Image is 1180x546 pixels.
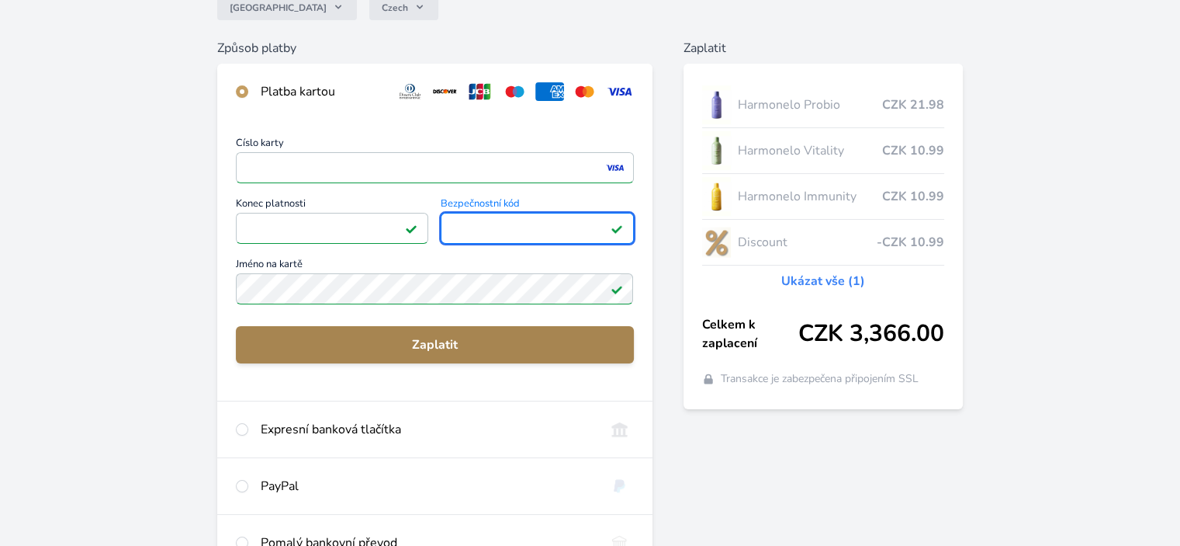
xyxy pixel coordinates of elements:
div: PayPal [261,477,592,496]
span: CZK 10.99 [882,141,944,160]
button: Zaplatit [236,326,633,363]
span: Konec platnosti [236,199,428,213]
span: -CZK 10.99 [877,233,944,252]
img: paypal.svg [605,477,634,496]
img: visa [604,161,625,175]
span: Bezpečnostní kód [441,199,633,213]
img: Platné pole [611,283,623,295]
a: Ukázat vše (1) [781,272,865,290]
img: CLEAN_PROBIO_se_stinem_x-lo.jpg [702,85,732,124]
iframe: Iframe pro datum vypršení platnosti [243,217,421,239]
img: onlineBanking_CZ.svg [605,420,634,439]
span: Jméno na kartě [236,259,633,273]
span: CZK 10.99 [882,187,944,206]
span: Zaplatit [248,336,621,354]
div: Expresní banková tlačítka [261,420,592,439]
input: Jméno na kartěPlatné pole [236,273,633,304]
span: CZK 3,366.00 [798,320,944,348]
span: CZK 21.98 [882,96,944,114]
img: amex.svg [535,82,564,101]
img: Platné pole [405,222,417,235]
span: [GEOGRAPHIC_DATA] [230,2,327,14]
h6: Způsob platby [217,39,652,57]
span: Celkem k zaplacení [702,315,798,353]
img: visa.svg [605,82,634,101]
img: Platné pole [611,222,623,235]
img: mc.svg [570,82,599,101]
span: Transakce je zabezpečena připojením SSL [721,371,919,387]
img: diners.svg [396,82,424,101]
span: Harmonelo Vitality [737,141,881,160]
iframe: Iframe pro bezpečnostní kód [448,217,626,239]
span: Czech [382,2,408,14]
img: maestro.svg [500,82,529,101]
img: jcb.svg [465,82,494,101]
img: IMMUNITY_se_stinem_x-lo.jpg [702,177,732,216]
img: discover.svg [431,82,459,101]
span: Harmonelo Immunity [737,187,881,206]
div: Platba kartou [261,82,383,101]
img: CLEAN_VITALITY_se_stinem_x-lo.jpg [702,131,732,170]
iframe: Iframe pro číslo karty [243,157,626,179]
span: Číslo karty [236,138,633,152]
img: discount-lo.png [702,223,732,262]
h6: Zaplatit [683,39,963,57]
span: Discount [737,233,876,252]
span: Harmonelo Probio [737,96,881,114]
